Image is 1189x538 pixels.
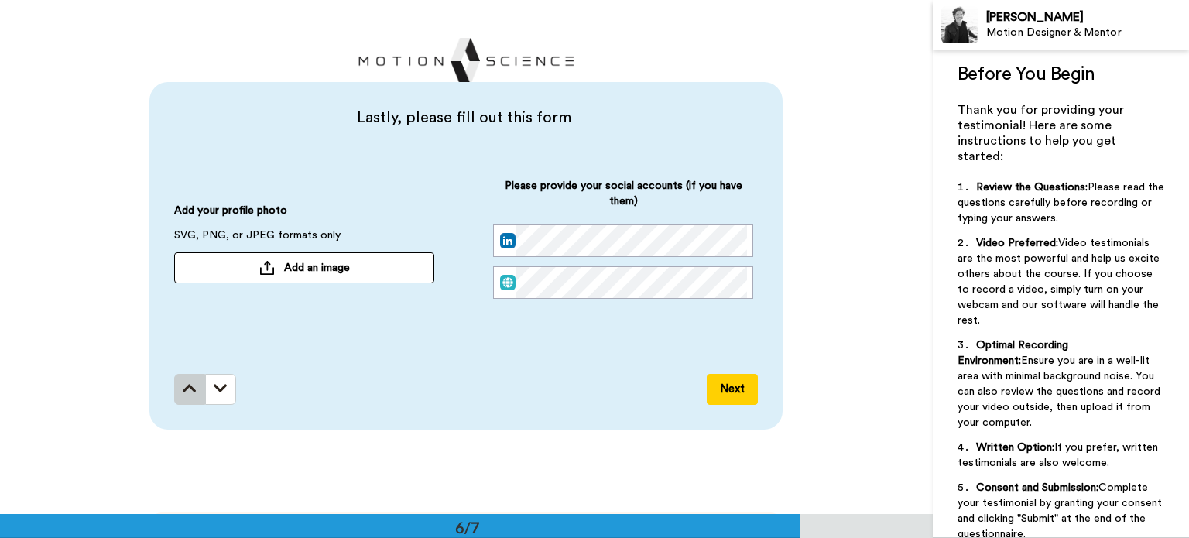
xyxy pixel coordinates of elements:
span: Before You Begin [958,65,1095,84]
span: Add your profile photo [174,203,287,228]
span: Please provide your social accounts (if you have them) [493,178,753,224]
div: Motion Designer & Mentor [986,26,1188,39]
span: Written Option: [976,442,1054,453]
span: Video Preferred: [976,238,1058,248]
button: Next [707,374,758,405]
div: 6/7 [430,516,505,538]
span: Add an image [284,260,350,276]
span: Consent and Submission: [976,482,1098,493]
span: Please read the questions carefully before recording or typing your answers. [958,182,1167,224]
span: Ensure you are in a well-lit area with minimal background noise. You can also review the question... [958,355,1163,428]
span: SVG, PNG, or JPEG formats only [174,228,341,252]
div: [PERSON_NAME] [986,10,1188,25]
span: If you prefer, written testimonials are also welcome. [958,442,1161,468]
img: linked-in.png [500,233,516,248]
img: Profile Image [941,6,978,43]
span: Thank you for providing your testimonial! Here are some instructions to help you get started: [958,104,1127,163]
img: web.svg [500,275,516,290]
span: Optimal Recording Environment: [958,340,1071,366]
span: Review the Questions: [976,182,1088,193]
span: Video testimonials are the most powerful and help us excite others about the course. If you choos... [958,238,1163,326]
button: Add an image [174,252,434,283]
span: Lastly, please fill out this form [174,107,753,129]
